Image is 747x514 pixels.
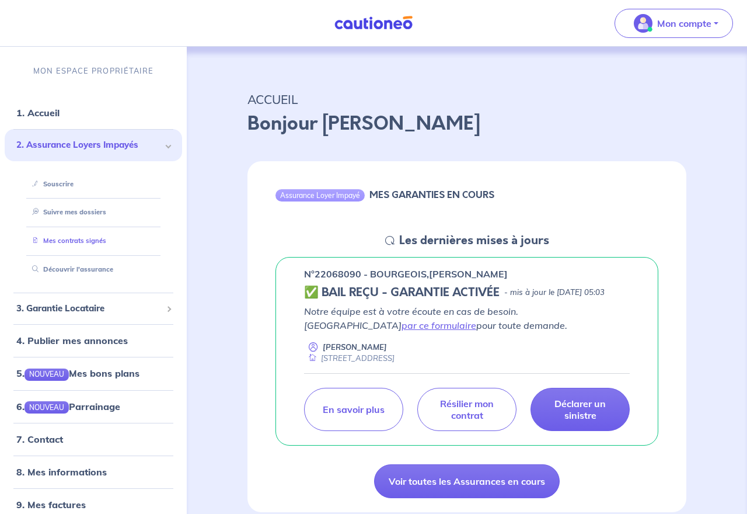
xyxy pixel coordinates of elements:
div: 4. Publier mes annonces [5,329,182,352]
a: par ce formulaire [402,319,476,331]
div: 2. Assurance Loyers Impayés [5,129,182,161]
div: 7. Contact [5,428,182,451]
a: 4. Publier mes annonces [16,335,128,346]
p: n°22068090 - BOURGEOIS,[PERSON_NAME] [304,267,508,281]
div: 6.NOUVEAUParrainage [5,395,182,418]
p: En savoir plus [323,404,385,415]
p: [PERSON_NAME] [323,342,387,353]
span: 3. Garantie Locataire [16,302,162,315]
p: Mon compte [657,16,711,30]
button: illu_account_valid_menu.svgMon compte [615,9,733,38]
div: Souscrire [19,175,168,194]
a: En savoir plus [304,388,403,431]
a: Suivre mes dossiers [27,208,106,216]
a: 6.NOUVEAUParrainage [16,401,120,412]
div: 1. Accueil [5,101,182,124]
a: 8. Mes informations [16,466,107,478]
a: Déclarer un sinistre [530,388,630,431]
h5: Les dernières mises à jours [399,234,549,248]
p: Résilier mon contrat [432,398,502,421]
p: - mis à jour le [DATE] 05:03 [504,287,605,298]
a: Résilier mon contrat [417,388,516,431]
a: Mes contrats signés [27,237,106,245]
img: illu_account_valid_menu.svg [634,14,652,33]
a: Voir toutes les Assurances en cours [374,464,560,498]
a: 9. Mes factures [16,499,86,510]
p: MON ESPACE PROPRIÉTAIRE [33,65,153,77]
a: 7. Contact [16,433,63,445]
div: state: CONTRACT-VALIDATED, Context: ,MAYBE-CERTIFICATE,,LESSOR-DOCUMENTS,IS-ODEALIM [304,286,630,300]
div: 8. Mes informations [5,460,182,484]
a: Souscrire [27,180,74,188]
p: Notre équipe est à votre écoute en cas de besoin. [GEOGRAPHIC_DATA] pour toute demande. [304,304,630,332]
div: [STREET_ADDRESS] [304,353,395,364]
p: Déclarer un sinistre [545,398,615,421]
h5: ✅ BAIL REÇU - GARANTIE ACTIVÉE [304,286,500,300]
div: 3. Garantie Locataire [5,297,182,320]
img: Cautioneo [330,16,417,30]
a: 5.NOUVEAUMes bons plans [16,367,139,379]
p: Bonjour [PERSON_NAME] [247,110,686,138]
div: Assurance Loyer Impayé [275,189,365,201]
div: Mes contrats signés [19,231,168,251]
div: 5.NOUVEAUMes bons plans [5,362,182,385]
p: ACCUEIL [247,89,686,110]
a: Découvrir l'assurance [27,265,113,273]
h6: MES GARANTIES EN COURS [369,189,494,200]
a: 1. Accueil [16,107,60,119]
span: 2. Assurance Loyers Impayés [16,138,162,152]
div: Découvrir l'assurance [19,260,168,279]
div: Suivre mes dossiers [19,203,168,222]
